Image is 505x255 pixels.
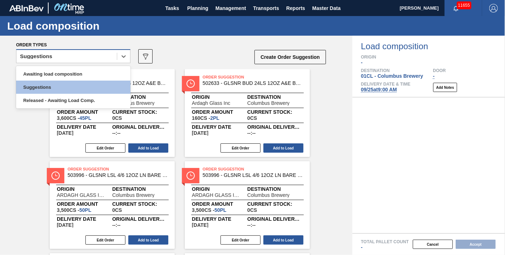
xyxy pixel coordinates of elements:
span: 502633 - GLSNR BUD 24LS 12OZ A&E BARE LS POSTPR 0 [203,81,303,86]
span: Current Stock: [112,110,168,114]
span: Current Stock: [247,202,303,206]
button: Notifications [445,3,467,13]
span: Tasks [164,4,180,12]
span: Destination [361,68,433,73]
span: Columbus Brewery [112,101,154,106]
span: Transports [253,4,279,12]
span: Columbus Brewery [112,193,154,198]
span: 01CL - Columbus Brewery [361,73,423,79]
span: 50,PL [214,207,226,213]
div: Suggestions [20,54,52,59]
span: Delivery Date [192,217,247,221]
span: 45,PL [79,115,91,121]
span: Destination [112,95,168,99]
span: ,0,CS, [247,208,257,213]
span: 3,600CS-45PL [57,116,91,121]
span: Delivery Date & Time [361,82,410,86]
span: 3,500CS-50PL [57,208,91,213]
span: - [361,60,363,65]
span: --:-- [112,131,120,136]
span: Order amount [192,202,247,206]
span: statusOrder Suggestion503996 - GLSNR LSL 4/6 12OZ LN BARE BSKT KRFT 032OriginARDAGH GLASS INC.Des... [185,161,310,249]
span: Columbus Brewery [247,101,289,106]
span: ,0,CS, [247,116,257,121]
h1: Load composition [7,22,134,30]
button: Create Order Suggestion [254,50,326,64]
span: Current Stock: [247,110,303,114]
span: Order amount [57,110,112,114]
span: ARDAGH GLASS INC. [192,193,240,198]
span: Original delivery time [247,125,303,129]
span: --:-- [247,131,256,136]
span: Load composition [361,42,505,51]
span: 160CS-2PL [192,116,219,121]
span: Destination [247,187,303,191]
span: 09/25/2025 [192,223,208,228]
button: Add to Load [128,143,168,153]
button: Cancel [413,240,453,249]
span: ,0,CS, [112,208,122,213]
span: Origin [192,187,247,191]
img: status [187,172,195,180]
span: statusOrder Suggestion503996 - GLSNR LSL 4/6 12OZ LN BARE BSKT KRFT 032OriginARDAGH GLASS INC.Des... [50,161,175,249]
span: Planning [187,4,208,12]
span: Delivery Date [57,217,112,221]
span: Order Suggestion [203,165,303,173]
span: --:-- [247,223,256,228]
span: Delivery Date [192,125,247,129]
span: Management [216,4,246,12]
span: 50,PL [79,207,91,213]
span: 2,PL [210,115,219,121]
span: Original delivery time [247,217,303,221]
span: ARDAGH GLASS INC. [57,193,105,198]
button: Add Notes [433,83,457,92]
div: Suggestions [16,81,130,94]
span: Destination [112,187,168,191]
span: 503996 - GLSNR LSL 4/6 12OZ LN BARE BSKT KRFT 032 [68,173,168,178]
span: Order types [16,42,47,47]
span: statusOrder Suggestion502633 - GLSNR BUD 24LS 12OZ A&E BARE LS POSTPR 0OriginArdagh Glass IncDest... [50,69,175,157]
img: Logout [489,4,498,12]
span: Destination [247,95,303,99]
button: Add to Load [128,235,168,245]
button: Edit Order [221,143,261,153]
img: status [51,172,60,180]
span: 09/25/2025 [57,131,73,136]
span: Origin [57,187,112,191]
button: Edit Order [85,235,125,245]
span: Reports [286,4,305,12]
span: Order Suggestion [203,73,303,81]
button: Edit Order [85,143,125,153]
span: --:-- [112,223,120,228]
button: Add to Load [263,235,303,245]
span: Delivery Date [57,125,112,129]
span: 503996 - GLSNR LSL 4/6 12OZ LN BARE BSKT KRFT 032 [203,173,303,178]
div: Released - Awaiting Load Comp. [16,94,130,107]
span: 09/25/2025 [192,131,208,136]
span: Ardagh Glass Inc [192,101,230,106]
span: Order amount [57,202,112,206]
div: Awaiting load composition [16,67,130,81]
img: TNhmsLtSVTkK8tSr43FrP2fwEKptu5GPRR3wAAAABJRU5ErkJggg== [9,5,44,11]
span: 09/25 at 9:00 AM [361,87,397,92]
span: Master Data [312,4,341,12]
span: Original delivery time [112,125,168,129]
img: status [187,80,195,88]
span: ,0,CS, [112,116,122,121]
button: Add to Load [263,143,303,153]
span: Original delivery time [112,217,168,221]
span: Origin [361,55,505,59]
span: 09/25/2025 [57,223,73,228]
span: Columbus Brewery [247,193,289,198]
span: Current Stock: [112,202,168,206]
span: - [433,73,435,79]
span: Origin [192,95,247,99]
button: Edit Order [221,235,261,245]
span: 11655 [457,1,471,9]
span: statusOrder Suggestion502633 - GLSNR BUD 24LS 12OZ A&E BARE LS POSTPR 0OriginArdagh Glass IncDest... [185,69,310,157]
span: 3,500CS-50PL [192,208,227,213]
span: Order Suggestion [68,165,168,173]
span: Order amount [192,110,247,114]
